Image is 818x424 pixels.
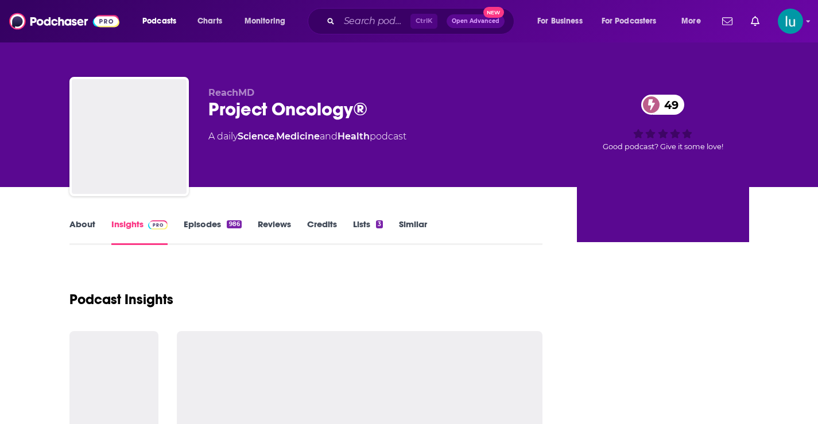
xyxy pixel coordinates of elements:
span: Logged in as lusodano [778,9,803,34]
button: open menu [673,12,715,30]
button: Show profile menu [778,9,803,34]
span: Charts [197,13,222,29]
div: 3 [376,220,383,228]
div: 986 [227,220,241,228]
a: Reviews [258,219,291,245]
span: For Business [537,13,583,29]
button: open menu [134,12,191,30]
a: Charts [190,12,229,30]
a: Credits [307,219,337,245]
a: Science [238,131,274,142]
span: 49 [653,95,684,115]
span: Ctrl K [410,14,437,29]
a: 49 [641,95,684,115]
button: open menu [529,12,597,30]
img: Podchaser - Follow, Share and Rate Podcasts [9,10,119,32]
input: Search podcasts, credits, & more... [339,12,410,30]
span: More [681,13,701,29]
span: For Podcasters [602,13,657,29]
button: open menu [594,12,673,30]
a: Medicine [276,131,320,142]
div: A daily podcast [208,130,406,143]
span: Monitoring [245,13,285,29]
div: Search podcasts, credits, & more... [319,8,525,34]
span: and [320,131,338,142]
button: open menu [237,12,300,30]
span: Good podcast? Give it some love! [603,142,723,151]
img: Podchaser Pro [148,220,168,229]
img: User Profile [778,9,803,34]
a: InsightsPodchaser Pro [111,219,168,245]
a: Lists3 [353,219,383,245]
a: Show notifications dropdown [746,11,764,31]
a: About [69,219,95,245]
span: Open Advanced [452,18,499,24]
div: 49Good podcast? Give it some love! [577,87,749,158]
a: Similar [399,219,427,245]
button: Open AdvancedNew [447,14,505,28]
a: Health [338,131,370,142]
span: New [483,7,504,18]
span: ReachMD [208,87,254,98]
span: Podcasts [142,13,176,29]
h1: Podcast Insights [69,291,173,308]
span: , [274,131,276,142]
a: Episodes986 [184,219,241,245]
a: Show notifications dropdown [718,11,737,31]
